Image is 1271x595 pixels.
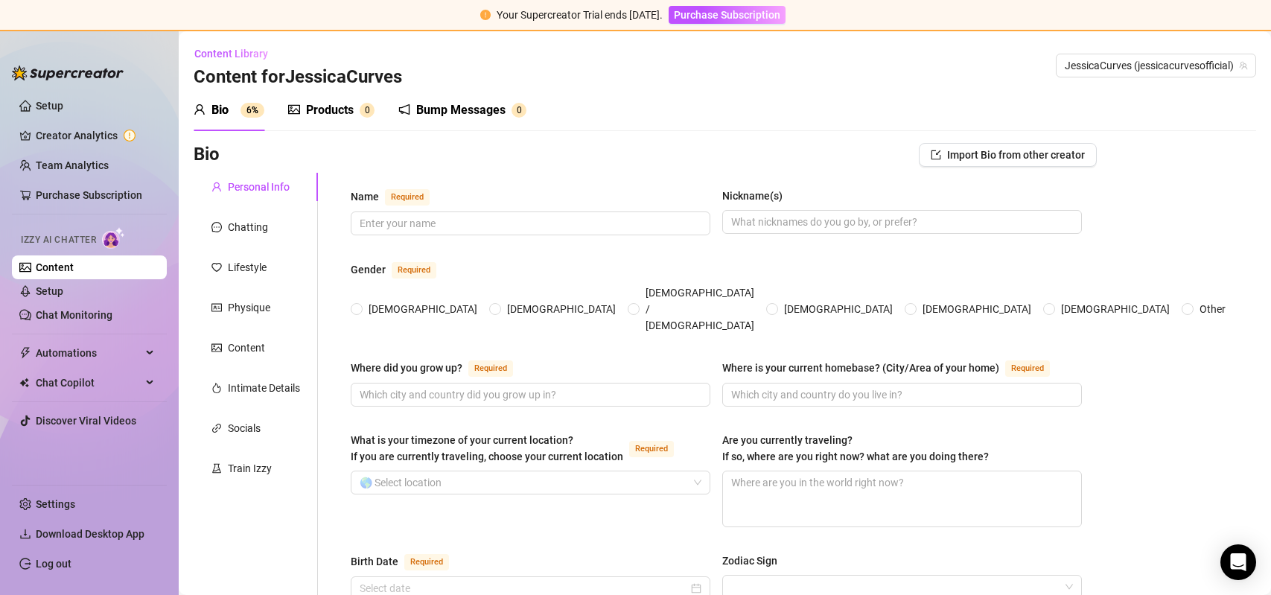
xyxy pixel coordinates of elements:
img: Chat Copilot [19,378,29,388]
label: Nickname(s) [722,188,793,204]
button: Purchase Subscription [669,6,786,24]
span: [DEMOGRAPHIC_DATA] [501,301,622,317]
div: Chatting [228,219,268,235]
label: Where is your current homebase? (City/Area of your home) [722,359,1066,377]
span: idcard [211,302,222,313]
span: experiment [211,463,222,474]
img: AI Chatter [102,227,125,249]
span: JessicaCurves (jessicacurvesofficial) [1065,54,1247,77]
sup: 0 [360,103,375,118]
label: Birth Date [351,553,465,570]
span: Other [1194,301,1232,317]
span: [DEMOGRAPHIC_DATA] [363,301,483,317]
span: Required [1005,360,1050,377]
div: Content [228,340,265,356]
div: Zodiac Sign [722,553,777,569]
span: Are you currently traveling? If so, where are you right now? what are you doing there? [722,434,989,462]
span: user [194,104,206,115]
span: [DEMOGRAPHIC_DATA] [917,301,1037,317]
span: Required [468,360,513,377]
span: user [211,182,222,192]
a: Setup [36,100,63,112]
div: Intimate Details [228,380,300,396]
span: link [211,423,222,433]
img: logo-BBDzfeDw.svg [12,66,124,80]
span: Chat Copilot [36,371,141,395]
label: Name [351,188,446,206]
div: Personal Info [228,179,290,195]
a: Purchase Subscription [36,189,142,201]
a: Log out [36,558,71,570]
div: Birth Date [351,553,398,570]
span: picture [211,343,222,353]
span: Automations [36,341,141,365]
span: What is your timezone of your current location? If you are currently traveling, choose your curre... [351,434,623,462]
span: picture [288,104,300,115]
div: Socials [228,420,261,436]
sup: 6% [240,103,264,118]
div: Train Izzy [228,460,272,477]
div: Physique [228,299,270,316]
span: exclamation-circle [480,10,491,20]
a: Purchase Subscription [669,9,786,21]
span: import [931,150,941,160]
span: team [1239,61,1248,70]
div: Bump Messages [416,101,506,119]
span: Content Library [194,48,268,60]
div: Name [351,188,379,205]
span: notification [398,104,410,115]
h3: Bio [194,143,220,167]
input: Where is your current homebase? (City/Area of your home) [731,386,1070,403]
a: Settings [36,498,75,510]
a: Discover Viral Videos [36,415,136,427]
div: Gender [351,261,386,278]
span: Required [392,262,436,279]
button: Content Library [194,42,280,66]
div: Bio [211,101,229,119]
label: Zodiac Sign [722,553,788,569]
span: thunderbolt [19,347,31,359]
label: Gender [351,261,453,279]
span: Required [404,554,449,570]
span: Your Supercreator Trial ends [DATE]. [497,9,663,21]
span: message [211,222,222,232]
span: download [19,528,31,540]
span: [DEMOGRAPHIC_DATA] / [DEMOGRAPHIC_DATA] [640,284,760,334]
div: Open Intercom Messenger [1220,544,1256,580]
span: Download Desktop App [36,528,144,540]
span: fire [211,383,222,393]
div: Where is your current homebase? (City/Area of your home) [722,360,999,376]
input: Name [360,215,698,232]
input: Where did you grow up? [360,386,698,403]
label: Where did you grow up? [351,359,529,377]
span: Required [629,441,674,457]
span: Purchase Subscription [674,9,780,21]
button: Import Bio from other creator [919,143,1097,167]
span: heart [211,262,222,273]
sup: 0 [512,103,526,118]
div: Where did you grow up? [351,360,462,376]
input: Nickname(s) [731,214,1070,230]
span: Required [385,189,430,206]
a: Team Analytics [36,159,109,171]
span: [DEMOGRAPHIC_DATA] [778,301,899,317]
a: Content [36,261,74,273]
a: Setup [36,285,63,297]
span: Izzy AI Chatter [21,233,96,247]
div: Lifestyle [228,259,267,276]
a: Creator Analytics exclamation-circle [36,124,155,147]
span: [DEMOGRAPHIC_DATA] [1055,301,1176,317]
span: Import Bio from other creator [947,149,1085,161]
h3: Content for JessicaCurves [194,66,402,89]
div: Products [306,101,354,119]
a: Chat Monitoring [36,309,112,321]
div: Nickname(s) [722,188,783,204]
